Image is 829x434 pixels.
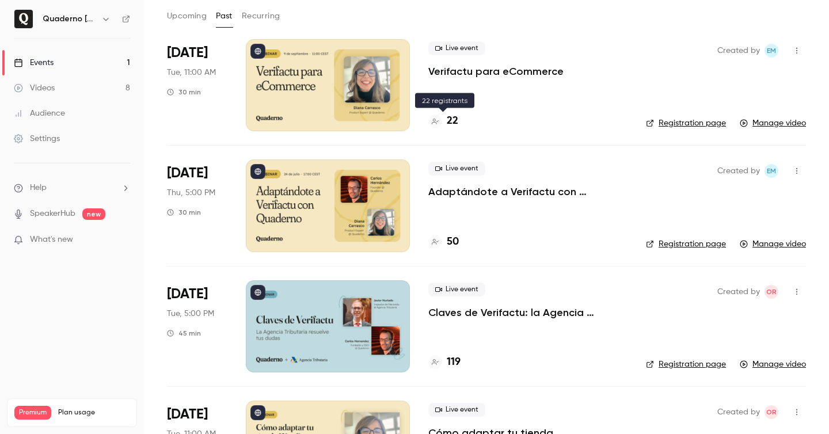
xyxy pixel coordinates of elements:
a: 22 [428,113,458,129]
iframe: Noticeable Trigger [116,235,130,245]
a: SpeakerHub [30,208,75,220]
span: Eileen McRae [765,164,778,178]
span: Thu, 5:00 PM [167,187,215,199]
span: Help [30,182,47,194]
span: What's new [30,234,73,246]
span: Live event [428,283,485,296]
span: Olivia Rose [765,285,778,299]
span: Created by [717,164,760,178]
span: OR [766,285,777,299]
a: Registration page [646,117,726,129]
a: Manage video [740,238,806,250]
span: EM [767,164,776,178]
span: Live event [428,403,485,417]
a: 50 [428,234,459,250]
a: Manage video [740,359,806,370]
button: Past [216,7,233,25]
div: Events [14,57,54,68]
span: Plan usage [58,408,130,417]
span: [DATE] [167,405,208,424]
span: Created by [717,285,760,299]
span: Created by [717,44,760,58]
span: OR [766,405,777,419]
div: Jul 1 Tue, 5:00 PM (Europe/Madrid) [167,280,227,372]
h4: 22 [447,113,458,129]
h4: 50 [447,234,459,250]
span: Tue, 11:00 AM [167,67,216,78]
a: Manage video [740,117,806,129]
span: Live event [428,162,485,176]
span: Eileen McRae [765,44,778,58]
span: [DATE] [167,164,208,182]
span: Tue, 5:00 PM [167,308,214,319]
img: Quaderno España [14,10,33,28]
span: new [82,208,105,220]
span: Premium [14,406,51,420]
div: Audience [14,108,65,119]
span: Created by [717,405,760,419]
a: 119 [428,355,461,370]
div: Sep 9 Tue, 11:00 AM (Europe/Madrid) [167,39,227,131]
h6: Quaderno [GEOGRAPHIC_DATA] [43,13,97,25]
span: EM [767,44,776,58]
span: Live event [428,41,485,55]
span: Olivia Rose [765,405,778,419]
div: 30 min [167,87,201,97]
a: Registration page [646,359,726,370]
div: 45 min [167,329,201,338]
div: Settings [14,133,60,144]
div: 30 min [167,208,201,217]
span: [DATE] [167,44,208,62]
div: Videos [14,82,55,94]
button: Upcoming [167,7,207,25]
button: Recurring [242,7,280,25]
li: help-dropdown-opener [14,182,130,194]
span: [DATE] [167,285,208,303]
a: Adaptándote a Verifactu con Quaderno - Office Hours [428,185,628,199]
a: Verifactu para eCommerce [428,64,564,78]
a: Claves de Verifactu: la Agencia Tributaria resuelve tus dudas [428,306,628,319]
h4: 119 [447,355,461,370]
div: Jul 24 Thu, 5:00 PM (Europe/Madrid) [167,159,227,252]
a: Registration page [646,238,726,250]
